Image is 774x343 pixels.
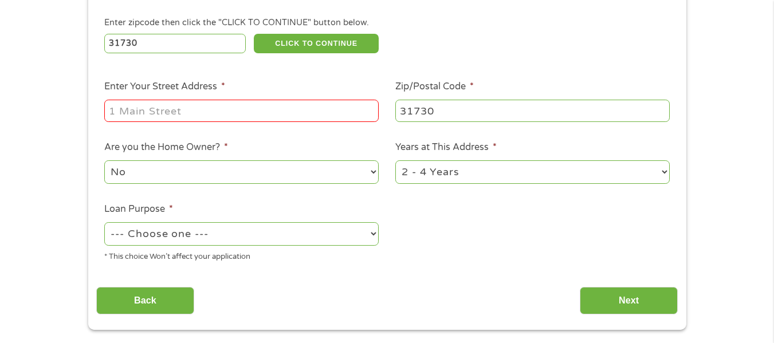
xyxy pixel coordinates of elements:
[104,247,379,263] div: * This choice Won’t affect your application
[96,287,194,315] input: Back
[254,34,379,53] button: CLICK TO CONTINUE
[104,203,173,215] label: Loan Purpose
[104,100,379,121] input: 1 Main Street
[104,34,246,53] input: Enter Zipcode (e.g 01510)
[104,141,228,153] label: Are you the Home Owner?
[104,17,669,29] div: Enter zipcode then click the "CLICK TO CONTINUE" button below.
[104,81,225,93] label: Enter Your Street Address
[395,81,474,93] label: Zip/Postal Code
[580,287,678,315] input: Next
[395,141,497,153] label: Years at This Address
